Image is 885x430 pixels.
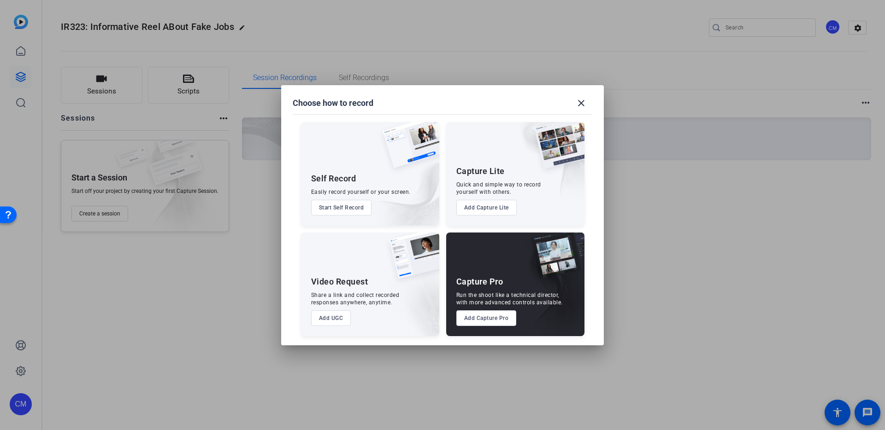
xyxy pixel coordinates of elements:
button: Add Capture Lite [456,200,517,215]
div: Quick and simple way to record yourself with others. [456,181,541,196]
img: embarkstudio-capture-lite.png [502,122,584,214]
div: Easily record yourself or your screen. [311,188,411,196]
img: capture-lite.png [527,122,584,178]
div: Capture Lite [456,166,505,177]
div: Share a link and collect recorded responses anywhere, anytime. [311,291,400,306]
div: Run the shoot like a technical director, with more advanced controls available. [456,291,563,306]
div: Capture Pro [456,276,503,287]
img: ugc-content.png [382,232,439,288]
button: Add Capture Pro [456,310,517,326]
img: embarkstudio-ugc-content.png [386,261,439,336]
h1: Choose how to record [293,98,373,109]
button: Add UGC [311,310,351,326]
img: embarkstudio-capture-pro.png [516,244,584,336]
div: Video Request [311,276,368,287]
img: self-record.png [376,122,439,177]
img: embarkstudio-self-record.png [359,142,439,226]
mat-icon: close [576,98,587,109]
img: capture-pro.png [524,232,584,289]
div: Self Record [311,173,356,184]
button: Start Self Record [311,200,372,215]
